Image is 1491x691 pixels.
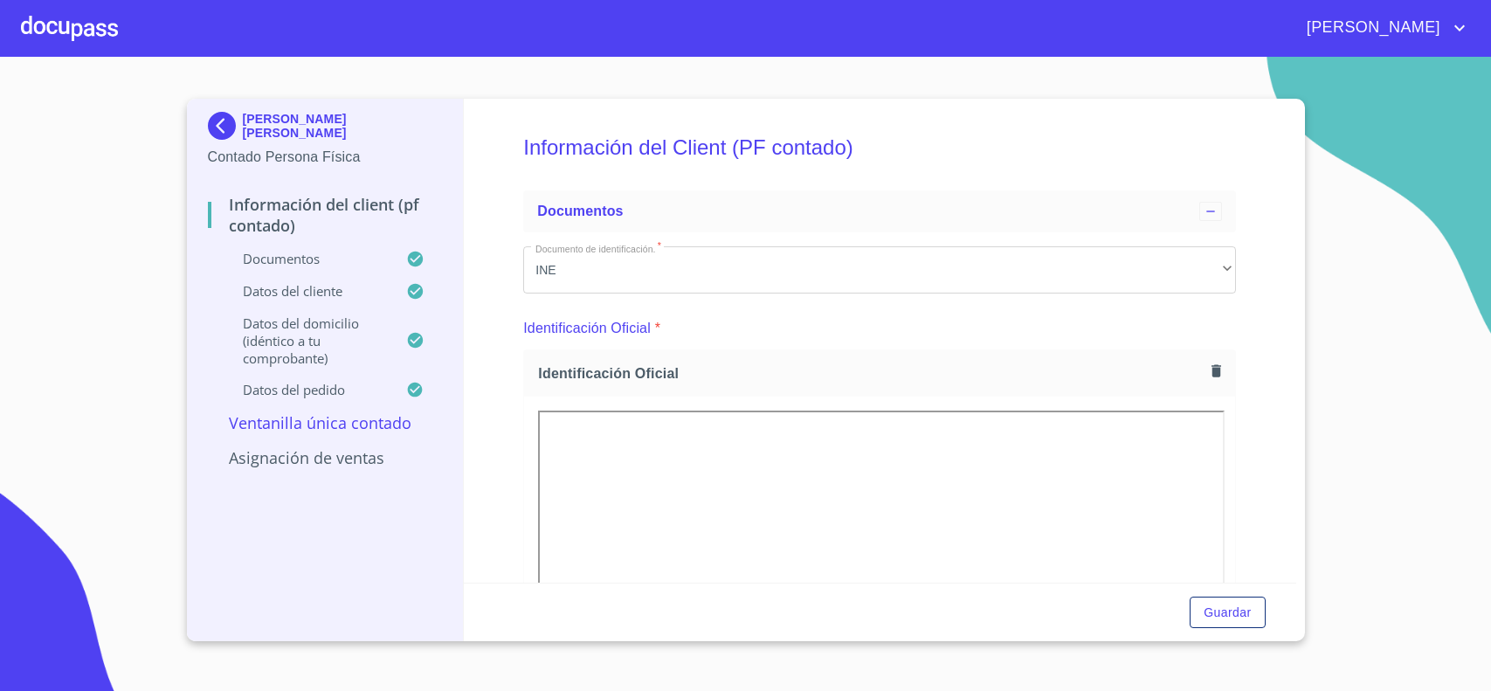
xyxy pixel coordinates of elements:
[208,147,443,168] p: Contado Persona Física
[538,364,1205,383] span: Identificación Oficial
[208,447,443,468] p: Asignación de Ventas
[243,112,443,140] p: [PERSON_NAME] [PERSON_NAME]
[208,412,443,433] p: Ventanilla única contado
[208,282,407,300] p: Datos del cliente
[537,204,623,218] span: Documentos
[523,190,1236,232] div: Documentos
[523,112,1236,183] h5: Información del Client (PF contado)
[1294,14,1470,42] button: account of current user
[208,112,443,147] div: [PERSON_NAME] [PERSON_NAME]
[1294,14,1449,42] span: [PERSON_NAME]
[208,194,443,236] p: Información del Client (PF contado)
[1190,597,1265,629] button: Guardar
[208,381,407,398] p: Datos del pedido
[208,112,243,140] img: Docupass spot blue
[1204,602,1251,624] span: Guardar
[208,250,407,267] p: Documentos
[523,246,1236,294] div: INE
[208,314,407,367] p: Datos del domicilio (idéntico a tu comprobante)
[523,318,651,339] p: Identificación Oficial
